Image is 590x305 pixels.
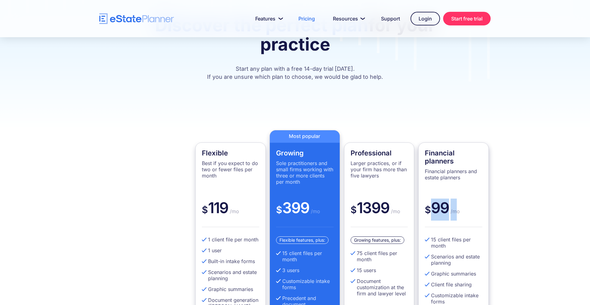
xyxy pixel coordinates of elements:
[425,199,482,227] div: 99
[202,160,259,179] p: Best if you expect to do two or fewer files per month
[276,250,334,262] li: 15 client files per month
[351,149,408,157] h4: Professional
[202,286,259,292] li: Graphic summaries
[351,204,357,215] span: $
[276,204,282,215] span: $
[202,258,259,264] li: Built-in intake forms
[443,12,491,25] a: Start free trial
[276,160,334,185] p: Sole practitioners and small firms working with three or more clients per month
[449,208,460,214] span: /mo
[202,204,208,215] span: $
[425,168,482,181] p: Financial planners and estate planners
[351,250,408,262] li: 75 client files per month
[374,12,407,25] a: Support
[351,278,408,297] li: Document customization at the firm and lawyer level
[127,16,463,60] h1: for your practice
[425,236,482,249] li: 15 client files per month
[228,208,239,214] span: /mo
[248,12,288,25] a: Features
[411,12,440,25] a: Login
[202,199,259,227] div: 119
[425,292,482,305] li: Customizable intake forms
[425,271,482,277] li: Graphic summaries
[351,160,408,179] p: Larger practices, or if your firm has more than five lawyers
[99,13,174,24] a: home
[425,281,482,288] li: Client file sharing
[309,208,320,214] span: /mo
[291,12,322,25] a: Pricing
[351,236,404,244] div: Growing features, plus:
[202,149,259,157] h4: Flexible
[425,253,482,266] li: Scenarios and estate planning
[202,247,259,253] li: 1 user
[351,199,408,227] div: 1399
[276,149,334,157] h4: Growing
[389,208,400,214] span: /mo
[202,236,259,243] li: 1 client file per month
[276,236,329,244] div: Flexible features, plus:
[351,267,408,273] li: 15 users
[202,269,259,281] li: Scenarios and estate planning
[276,267,334,273] li: 3 users
[276,199,334,227] div: 399
[425,149,482,165] h4: Financial planners
[425,204,431,215] span: $
[276,278,334,290] li: Customizable intake forms
[127,65,463,81] p: Start any plan with a free 14-day trial [DATE]. If you are unsure which plan to choose, we would ...
[325,12,370,25] a: Resources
